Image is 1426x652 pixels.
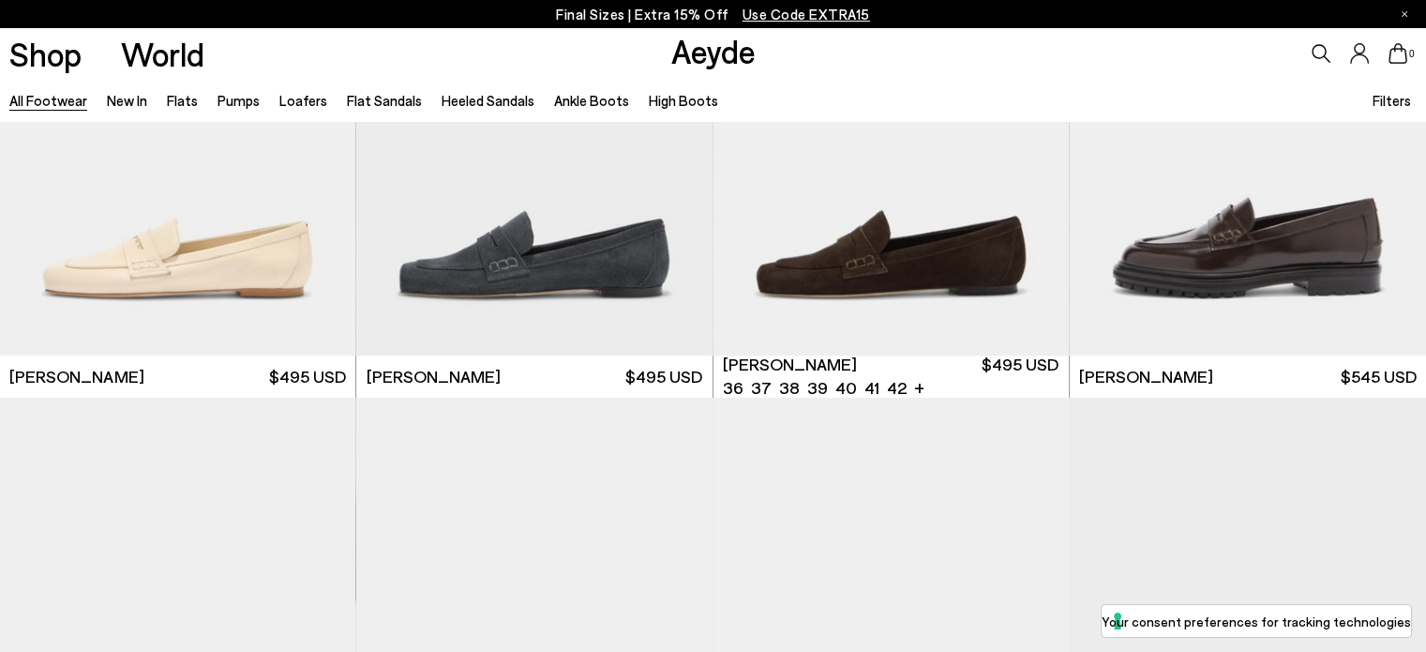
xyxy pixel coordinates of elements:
[347,92,422,109] a: Flat Sandals
[556,3,870,26] p: Final Sizes | Extra 15% Off
[279,92,327,109] a: Loafers
[269,365,346,388] span: $495 USD
[367,365,501,388] span: [PERSON_NAME]
[1407,49,1417,59] span: 0
[9,365,143,388] span: [PERSON_NAME]
[107,92,147,109] a: New In
[167,92,198,109] a: Flats
[835,376,857,400] li: 40
[713,356,1069,398] a: [PERSON_NAME] 36 37 38 39 40 41 42 + $495 USD
[625,365,702,388] span: $495 USD
[743,6,870,23] span: Navigate to /collections/ss25-final-sizes
[887,376,907,400] li: 42
[218,92,260,109] a: Pumps
[723,376,743,400] li: 36
[121,38,204,70] a: World
[442,92,534,109] a: Heeled Sandals
[1341,365,1417,388] span: $545 USD
[982,353,1058,400] span: $495 USD
[723,376,901,400] ul: variant
[864,376,879,400] li: 41
[1079,365,1213,388] span: [PERSON_NAME]
[723,353,857,376] span: [PERSON_NAME]
[9,92,87,109] a: All Footwear
[1388,43,1407,64] a: 0
[9,38,82,70] a: Shop
[1102,612,1411,631] label: Your consent preferences for tracking technologies
[807,376,828,400] li: 39
[1070,356,1426,398] a: [PERSON_NAME] $545 USD
[914,374,924,400] li: +
[751,376,772,400] li: 37
[649,92,718,109] a: High Boots
[554,92,629,109] a: Ankle Boots
[1102,605,1411,637] button: Your consent preferences for tracking technologies
[356,356,712,398] a: [PERSON_NAME] $495 USD
[671,31,756,70] a: Aeyde
[779,376,800,400] li: 38
[1373,92,1411,109] span: Filters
